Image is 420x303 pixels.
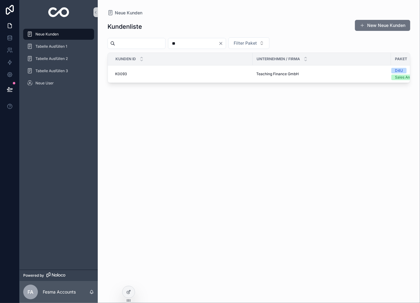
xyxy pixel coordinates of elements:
span: Tabelle Ausfüllen 3 [35,68,68,73]
a: Tabelle Ausfüllen 2 [23,53,94,64]
h1: Kundenliste [108,22,142,31]
a: Neue Kunden [108,10,142,16]
a: Powered by [20,270,98,281]
button: Select Button [228,37,269,49]
a: Teaching Finance GmbH [256,72,387,76]
a: Neue Kunden [23,29,94,40]
a: K0093 [115,72,249,76]
span: K0093 [115,72,127,76]
span: Neue Kunden [115,10,142,16]
span: Teaching Finance GmbH [256,72,299,76]
span: Unternehmen / Firma [257,57,300,61]
span: Neue User [35,81,54,86]
span: FA [28,288,34,296]
span: Tabelle Ausfüllen 2 [35,56,68,61]
span: Kunden ID [115,57,136,61]
div: D4U [395,68,403,73]
img: App logo [48,7,69,17]
span: Filter Paket [234,40,257,46]
span: Paket [395,57,407,61]
a: Tabelle Ausfüllen 3 [23,65,94,76]
p: Fesma Accounts [43,289,76,295]
div: scrollable content [20,24,98,97]
a: Tabelle Ausfüllen 1 [23,41,94,52]
a: Neue User [23,78,94,89]
button: Clear [218,41,226,46]
button: New Neue Kunden [355,20,410,31]
span: Tabelle Ausfüllen 1 [35,44,67,49]
span: Powered by [23,273,44,278]
span: Neue Kunden [35,32,59,37]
